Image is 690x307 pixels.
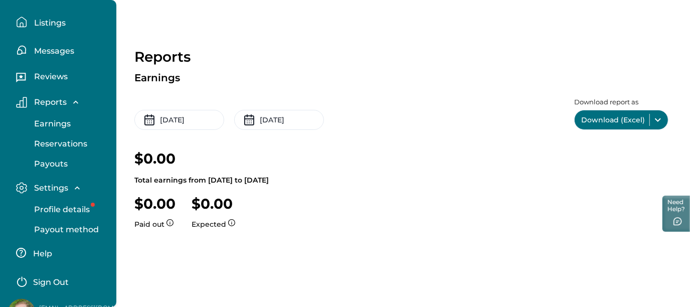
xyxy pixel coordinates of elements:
[31,119,71,129] p: Earnings
[16,243,105,263] button: Help
[134,73,180,83] p: Earnings
[31,97,67,107] p: Reports
[23,154,115,174] button: Payouts
[31,183,68,193] p: Settings
[134,168,269,186] p: Total earnings from [DATE] to [DATE]
[30,249,52,259] p: Help
[574,98,672,106] p: Download report as
[31,205,90,215] p: Profile details
[31,18,66,28] p: Listings
[16,200,108,240] div: Settings
[192,212,235,229] p: Expected
[31,139,87,149] p: Reservations
[16,68,108,88] button: Reviews
[31,46,74,56] p: Messages
[234,110,324,130] input: To date
[23,114,115,134] button: Earnings
[31,72,68,82] p: Reviews
[16,12,108,32] button: Listings
[23,220,115,240] button: Payout method
[16,182,108,194] button: Settings
[134,110,224,130] input: From date
[16,40,108,60] button: Messages
[23,134,115,154] button: Reservations
[16,114,108,174] div: Reports
[16,271,105,291] button: Sign Out
[31,159,68,169] p: Payouts
[134,48,672,65] p: Reports
[134,212,176,229] p: Paid out
[23,200,115,220] button: Profile details
[574,110,668,130] button: Download (Excel)
[16,97,108,108] button: Reports
[134,150,269,167] p: $0.00
[33,277,69,287] p: Sign Out
[31,225,99,235] p: Payout method
[134,195,176,212] p: $0.00
[192,195,235,212] p: $0.00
